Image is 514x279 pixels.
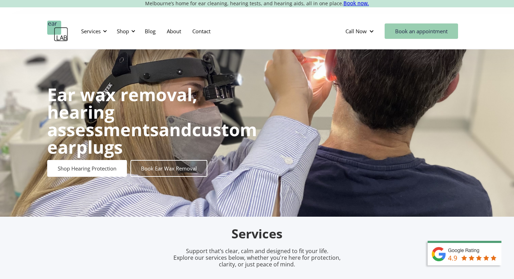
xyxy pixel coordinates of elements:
[161,21,187,41] a: About
[340,21,381,42] div: Call Now
[385,23,458,39] a: Book an appointment
[139,21,161,41] a: Blog
[93,226,421,242] h2: Services
[47,21,68,42] a: home
[47,118,257,159] strong: custom earplugs
[47,86,257,156] h1: and
[47,83,197,141] strong: Ear wax removal, hearing assessments
[345,28,367,35] div: Call Now
[81,28,101,35] div: Services
[187,21,216,41] a: Contact
[47,160,127,177] a: Shop Hearing Protection
[164,248,350,268] p: Support that’s clear, calm and designed to fit your life. Explore our services below, whether you...
[113,21,137,42] div: Shop
[117,28,129,35] div: Shop
[130,160,207,177] a: Book Ear Wax Removal
[77,21,109,42] div: Services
